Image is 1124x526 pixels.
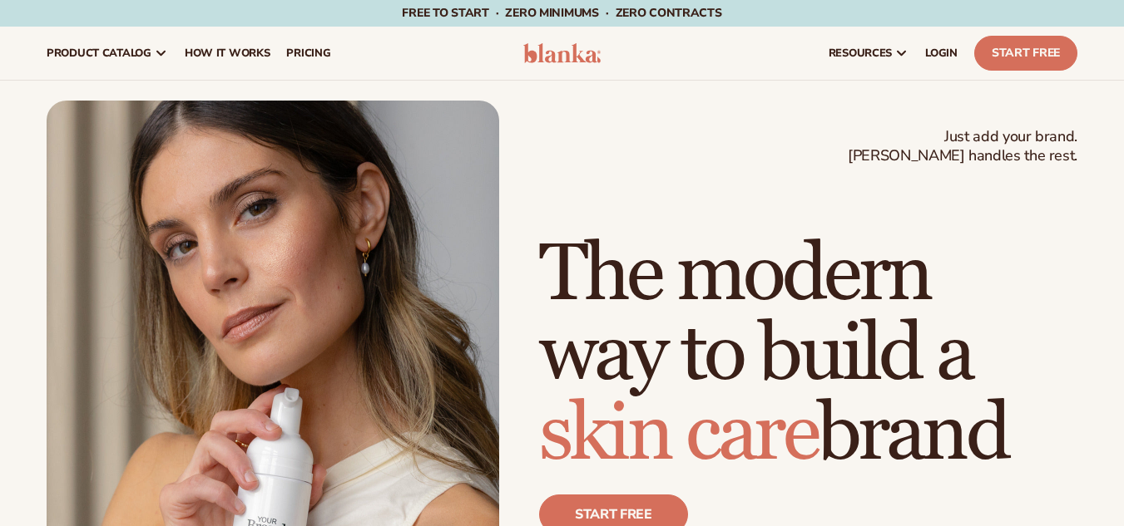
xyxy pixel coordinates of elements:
span: LOGIN [925,47,958,60]
a: resources [820,27,917,80]
a: Start Free [974,36,1077,71]
span: pricing [286,47,330,60]
a: pricing [278,27,339,80]
img: logo [523,43,602,63]
span: Just add your brand. [PERSON_NAME] handles the rest. [848,127,1077,166]
span: Free to start · ZERO minimums · ZERO contracts [402,5,721,21]
a: How It Works [176,27,279,80]
span: skin care [539,386,817,483]
span: resources [829,47,892,60]
h1: The modern way to build a brand [539,235,1077,474]
a: product catalog [38,27,176,80]
span: How It Works [185,47,270,60]
span: product catalog [47,47,151,60]
a: LOGIN [917,27,966,80]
